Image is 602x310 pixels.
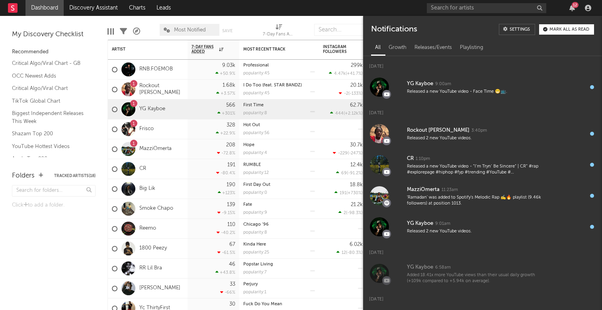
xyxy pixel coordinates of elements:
[363,72,602,103] a: YG Kayboe9:00amReleased a new YouTube video - Face Time 😁📺.
[139,285,180,292] a: [PERSON_NAME]
[54,174,96,178] button: Tracked Artists(18)
[410,41,456,55] div: Releases/Events
[139,106,165,113] a: YG Kayboe
[471,128,487,134] div: 3:40pm
[222,63,235,68] div: 9.03k
[435,265,451,271] div: 6:58am
[243,270,267,275] div: popularity: 7
[139,205,173,212] a: Smoke Chapo
[243,71,270,76] div: popularity: 45
[338,151,348,156] span: -229
[407,126,469,135] div: Rockout [PERSON_NAME]
[217,210,235,215] div: -9.15 %
[263,20,295,43] div: 7-Day Fans Added (7-Day Fans Added)
[329,71,363,76] div: ( )
[442,187,458,193] div: 11:23am
[407,263,433,272] div: YG Kayboe
[363,118,602,149] a: Rockout [PERSON_NAME]3:40pmReleased 2 new YouTube videos.
[192,45,217,54] span: 7-Day Fans Added
[510,27,530,32] div: Settings
[350,92,362,96] span: -133 %
[350,242,363,247] div: 6.02k
[344,211,346,215] span: 2
[348,171,362,175] span: -91.2 %
[227,222,235,227] div: 110
[227,162,235,168] div: 191
[349,151,362,156] span: -247 %
[243,203,315,207] div: Fate
[226,103,235,108] div: 566
[243,63,315,68] div: Professional
[12,109,88,125] a: Biggest Independent Releases This Week
[407,228,547,234] div: Released 2 new YouTube videos.
[333,150,363,156] div: ( )
[243,211,267,215] div: popularity: 9
[139,83,184,96] a: Rockout [PERSON_NAME]
[12,154,88,163] a: Apple Top 200
[350,162,363,168] div: 12.4k
[12,47,96,57] div: Recommended
[227,182,235,187] div: 190
[12,142,88,151] a: YouTube Hottest Videos
[230,282,235,287] div: 33
[220,290,235,295] div: -66 %
[348,191,362,195] span: +730 %
[139,225,156,232] a: Reemo
[217,250,235,255] div: -61.5 %
[243,203,252,207] a: Fate
[12,59,88,68] a: Critical Algo/Viral Chart - GB
[243,123,315,127] div: Hot Out
[217,150,235,156] div: -72.8 %
[243,191,267,195] div: popularity: 0
[216,131,235,136] div: +22.9 %
[215,270,235,275] div: +43.8 %
[350,182,363,187] div: 18.8k
[416,156,430,162] div: 1:10pm
[351,202,363,207] div: 21.2k
[243,91,270,96] div: popularity: 45
[339,91,363,96] div: ( )
[363,258,602,289] a: YG Kayboe6:58amAdded 18.41x more YouTube views than their usual daily growth (+109k compared to +...
[335,111,344,116] span: 444
[351,63,363,68] div: 299k
[407,195,547,207] div: 'Ramadan' was added to Spotify's Melodic Rap ✍️🔥 playlist (9.46k followers) at position 1013.
[243,302,282,306] a: Fuck Do You Mean
[229,262,235,267] div: 46
[407,89,547,95] div: Released a new YouTube video - Face Time 😁📺.
[338,210,363,215] div: ( )
[229,242,235,247] div: 67
[407,154,414,164] div: CR
[243,222,315,227] div: Chicago ‘96
[133,20,140,43] div: A&R Pipeline
[139,245,167,252] a: 1800 Peezy
[243,222,269,227] a: Chicago ‘96
[216,170,235,175] div: -80.4 %
[371,24,417,35] div: Notifications
[112,47,172,52] div: Artist
[330,111,363,116] div: ( )
[342,251,346,255] span: 12
[363,149,602,180] a: CR1:10pmReleased a new YouTube video - “I’m Tryn’ Be Sincere” | CR” #rap #explorepage #hiphop #fy...
[243,242,315,247] div: Kinda Here
[350,83,363,88] div: 20.1k
[243,290,266,294] div: popularity: 1
[243,183,315,187] div: First Day Out
[336,250,363,255] div: ( )
[227,202,235,207] div: 139
[217,111,235,116] div: +301 %
[229,302,235,307] div: 30
[347,251,362,255] span: -80.3 %
[345,111,362,116] span: +2.12k %
[572,2,579,8] div: 12
[549,27,589,32] div: Mark all as read
[243,83,315,88] div: I Do Too (feat. STAR BANDZ)
[218,190,235,195] div: +123 %
[347,211,362,215] span: -98.3 %
[139,126,154,133] a: Frisco
[435,81,451,87] div: 9:00am
[371,41,385,55] div: All
[243,103,264,107] a: First Time
[340,191,346,195] span: 191
[569,5,575,11] button: 12
[12,97,88,105] a: TikTok Global Chart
